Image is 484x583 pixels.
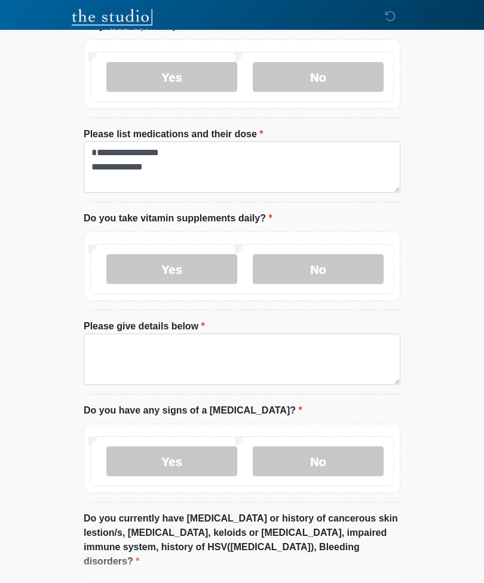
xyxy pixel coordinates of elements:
label: Do you take vitamin supplements daily? [84,211,272,226]
label: No [253,446,384,476]
label: Yes [106,446,237,476]
label: Please give details below [84,319,205,334]
label: Please list medications and their dose [84,127,264,141]
label: Yes [106,62,237,92]
img: The Studio Med Spa Logo [72,9,152,33]
label: Yes [106,254,237,284]
label: Do you currently have [MEDICAL_DATA] or history of cancerous skin lestion/s, [MEDICAL_DATA], kelo... [84,511,400,569]
label: No [253,254,384,284]
label: No [253,62,384,92]
label: Do you have any signs of a [MEDICAL_DATA]? [84,403,302,418]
